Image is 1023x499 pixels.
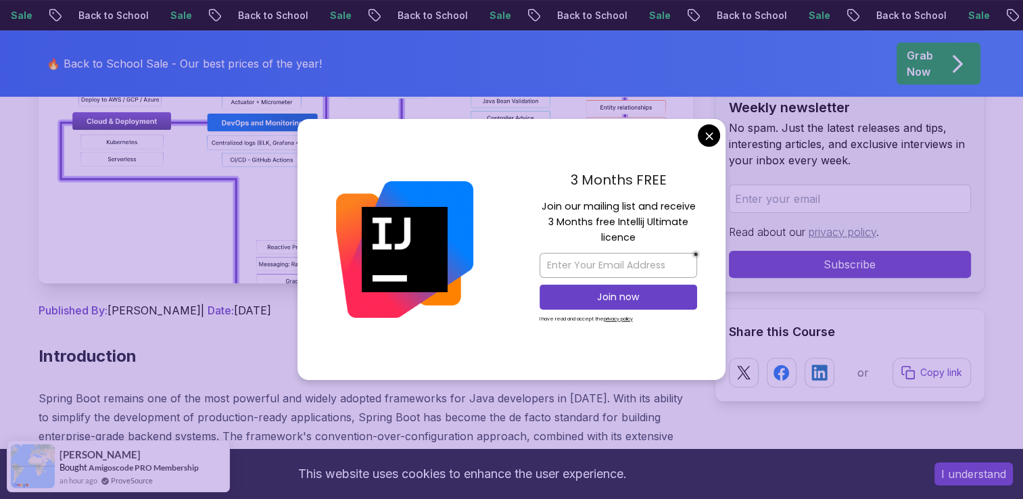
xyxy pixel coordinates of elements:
[60,475,97,486] span: an hour ago
[11,444,55,488] img: provesource social proof notification image
[627,9,671,22] p: Sale
[111,475,153,486] a: ProveSource
[57,9,149,22] p: Back to School
[47,55,322,72] p: 🔥 Back to School Sale - Our best prices of the year!
[39,346,693,367] h2: Introduction
[934,462,1013,485] button: Accept cookies
[60,462,87,473] span: Bought
[216,9,308,22] p: Back to School
[10,459,914,489] div: This website uses cookies to enhance the user experience.
[729,120,971,168] p: No spam. Just the latest releases and tips, interesting articles, and exclusive interviews in you...
[809,225,876,239] a: privacy policy
[920,366,962,379] p: Copy link
[39,302,693,318] p: [PERSON_NAME] | [DATE]
[907,47,933,80] p: Grab Now
[947,9,990,22] p: Sale
[729,98,971,117] h2: Weekly newsletter
[39,304,108,317] span: Published By:
[39,389,693,465] p: Spring Boot remains one of the most powerful and widely adopted frameworks for Java developers in...
[60,449,141,460] span: [PERSON_NAME]
[893,358,971,387] button: Copy link
[376,9,468,22] p: Back to School
[149,9,192,22] p: Sale
[729,251,971,278] button: Subscribe
[857,364,869,381] p: or
[468,9,511,22] p: Sale
[89,462,199,473] a: Amigoscode PRO Membership
[308,9,352,22] p: Sale
[729,224,971,240] p: Read about our .
[208,304,234,317] span: Date:
[729,323,971,341] h2: Share this Course
[787,9,830,22] p: Sale
[729,185,971,213] input: Enter your email
[855,9,947,22] p: Back to School
[536,9,627,22] p: Back to School
[695,9,787,22] p: Back to School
